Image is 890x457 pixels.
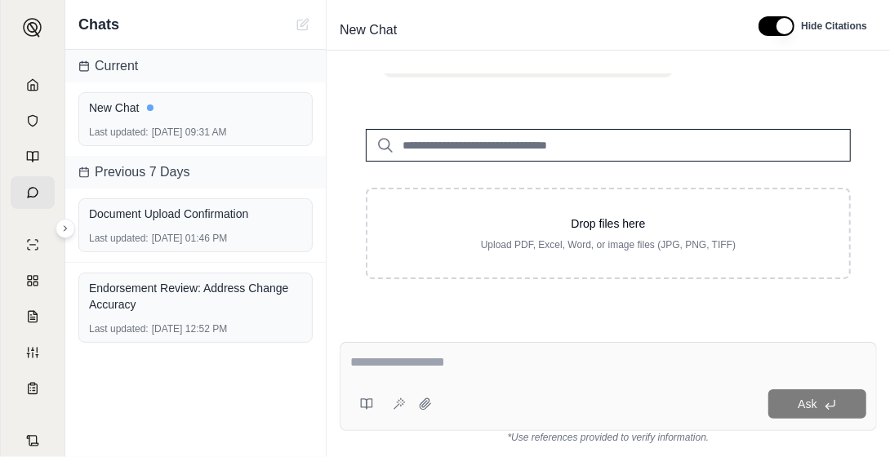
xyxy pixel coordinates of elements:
div: Edit Title [333,17,739,43]
div: Document Upload Confirmation [89,206,302,222]
div: *Use references provided to verify information. [340,431,877,444]
span: Chats [78,13,119,36]
div: New Chat [89,100,302,116]
img: Expand sidebar [23,18,42,38]
a: Policy Comparisons [11,264,55,297]
a: Coverage Table [11,372,55,405]
a: Claim Coverage [11,300,55,333]
a: Home [11,69,55,101]
a: Custom Report [11,336,55,369]
button: New Chat [293,15,313,34]
button: Expand sidebar [56,219,75,238]
div: Endorsement Review: Address Change Accuracy [89,280,302,313]
span: New Chat [333,17,403,43]
span: Hide Citations [801,20,867,33]
span: Ask [798,397,817,410]
div: [DATE] 01:46 PM [89,232,302,245]
button: Expand sidebar [16,11,49,44]
p: Upload PDF, Excel, Word, or image files (JPG, PNG, TIFF) [394,238,823,251]
a: Documents Vault [11,104,55,137]
div: Current [65,50,326,82]
span: Last updated: [89,322,149,335]
a: Contract Analysis [11,424,55,457]
p: Drop files here [394,215,823,232]
a: Single Policy [11,228,55,261]
div: [DATE] 09:31 AM [89,126,302,139]
span: Last updated: [89,232,149,245]
a: Chat [11,176,55,209]
div: Previous 7 Days [65,156,326,189]
span: Last updated: [89,126,149,139]
div: [DATE] 12:52 PM [89,322,302,335]
a: Prompt Library [11,140,55,173]
button: Ask [768,389,866,419]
